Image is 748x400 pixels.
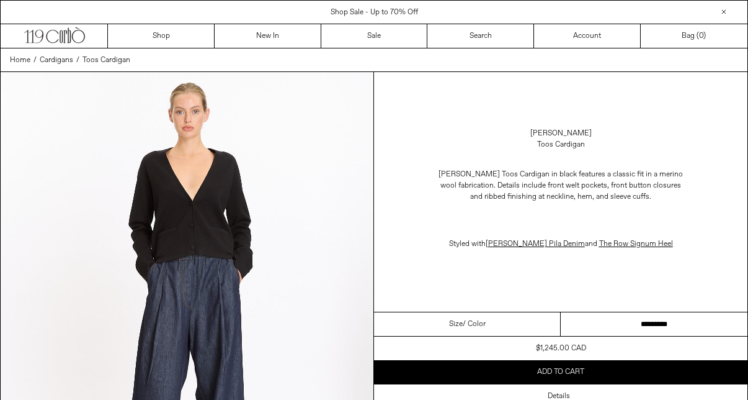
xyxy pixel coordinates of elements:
span: 0 [699,31,703,41]
a: [PERSON_NAME] Pila Denim [486,239,585,249]
span: ) [699,30,706,42]
span: Styled with and [449,239,673,249]
div: $1,245.00 CAD [536,343,586,354]
a: New In [215,24,321,48]
span: Toos Cardigan [82,55,130,65]
span: / Color [463,319,486,330]
span: Home [10,55,30,65]
a: Cardigans [40,55,73,66]
a: Sale [321,24,428,48]
span: Size [449,319,463,330]
a: Bag () [641,24,747,48]
div: Toos Cardigan [537,139,585,150]
span: Add to cart [537,367,584,377]
span: / [76,55,79,66]
a: Account [534,24,641,48]
button: Add to cart [374,360,747,384]
a: Home [10,55,30,66]
span: Cardigans [40,55,73,65]
span: / [33,55,37,66]
a: Shop [108,24,215,48]
p: [PERSON_NAME] Toos Cardigan in black features a classic fit in a merino wool fabrication. Details... [437,163,685,209]
a: Search [427,24,534,48]
a: The Row Signum Heel [599,239,673,249]
a: Toos Cardigan [82,55,130,66]
a: Shop Sale - Up to 70% Off [331,7,418,17]
a: [PERSON_NAME] [530,128,592,139]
